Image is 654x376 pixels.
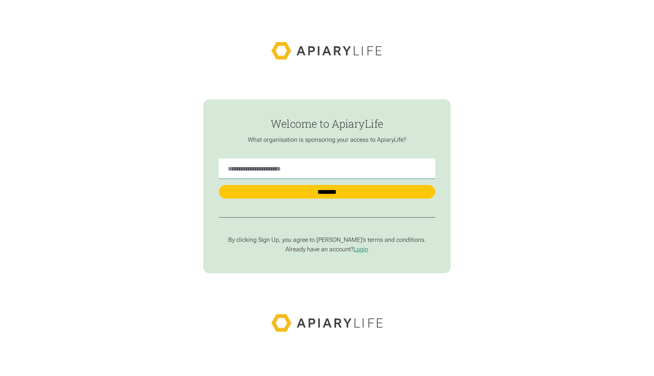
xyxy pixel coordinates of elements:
p: What organisation is sponsoring your access to ApiaryLife? [219,136,435,144]
form: find-employer [203,99,451,273]
h1: Welcome to ApiaryLife [219,118,435,130]
p: Already have an account? [219,246,435,253]
a: Login [353,246,368,253]
p: By clicking Sign Up, you agree to [PERSON_NAME]’s terms and conditions. [219,236,435,244]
